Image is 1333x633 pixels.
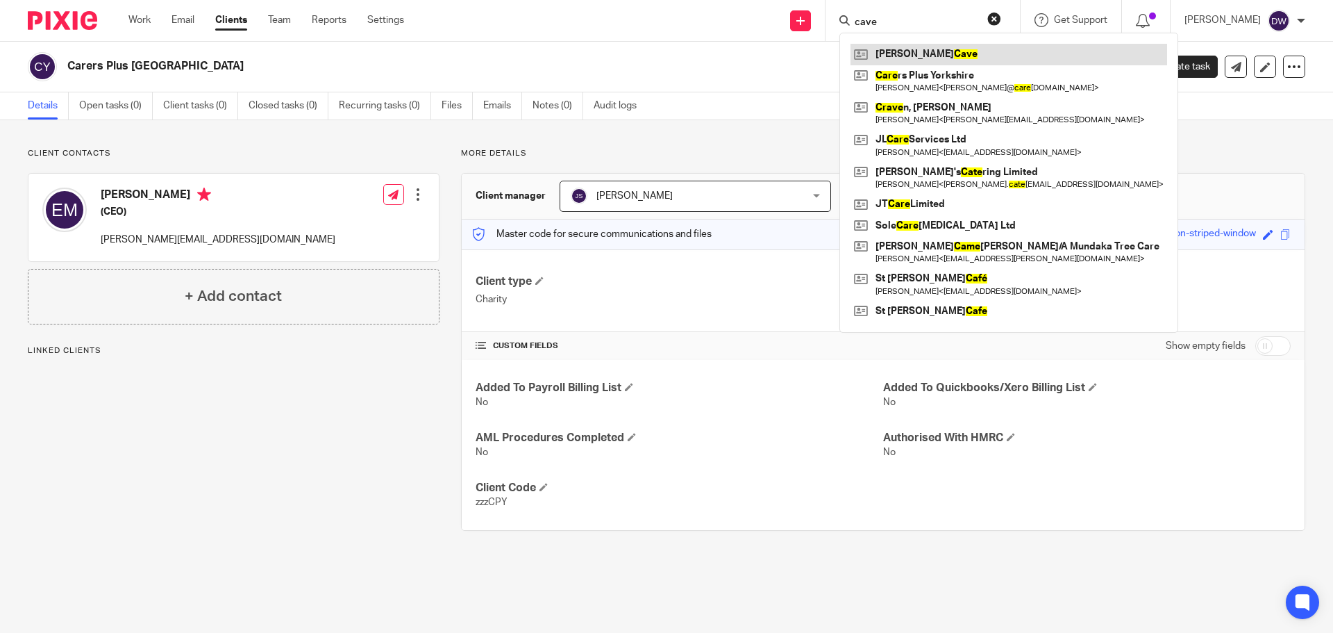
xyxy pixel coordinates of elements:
a: Files [442,92,473,120]
h5: (CEO) [101,205,335,219]
p: [PERSON_NAME][EMAIL_ADDRESS][DOMAIN_NAME] [101,233,335,247]
div: sleek-crimson-striped-window [1125,227,1256,242]
p: Client contacts [28,148,439,159]
h4: CUSTOM FIELDS [476,340,883,352]
h3: Client manager [476,189,546,203]
a: Team [268,13,291,27]
p: More details [461,148,1305,159]
span: zzzCPY [476,498,508,507]
span: Get Support [1054,15,1107,25]
input: Search [853,17,978,29]
img: svg%3E [1268,10,1290,32]
span: No [883,447,896,457]
span: No [883,397,896,407]
a: Reports [312,13,346,27]
span: No [476,447,488,457]
p: Master code for secure communications and files [472,227,712,241]
span: No [476,397,488,407]
h4: AML Procedures Completed [476,431,883,445]
a: Notes (0) [533,92,583,120]
h4: + Add contact [185,286,282,307]
label: Show empty fields [1166,339,1246,353]
h4: Client type [476,274,883,289]
a: Work [128,13,151,27]
a: Recurring tasks (0) [339,92,431,120]
i: Primary [197,188,211,202]
h4: Added To Quickbooks/Xero Billing List [883,381,1291,395]
button: Clear [987,12,1001,26]
a: Email [171,13,194,27]
img: svg%3E [571,188,587,204]
h2: Carers Plus [GEOGRAPHIC_DATA] [67,59,907,74]
h4: Added To Payroll Billing List [476,381,883,395]
a: Closed tasks (0) [249,92,328,120]
p: [PERSON_NAME] [1184,13,1261,27]
a: Emails [483,92,522,120]
h4: Client Code [476,481,883,495]
span: [PERSON_NAME] [596,191,673,201]
h4: [PERSON_NAME] [101,188,335,205]
a: Audit logs [594,92,647,120]
a: Settings [367,13,404,27]
a: Open tasks (0) [79,92,153,120]
a: Client tasks (0) [163,92,238,120]
h4: Authorised With HMRC [883,431,1291,445]
p: Charity [476,293,883,306]
a: Clients [215,13,247,27]
img: Pixie [28,11,97,30]
img: svg%3E [28,52,57,81]
a: Details [28,92,69,120]
p: Linked clients [28,345,439,356]
img: svg%3E [42,188,87,232]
